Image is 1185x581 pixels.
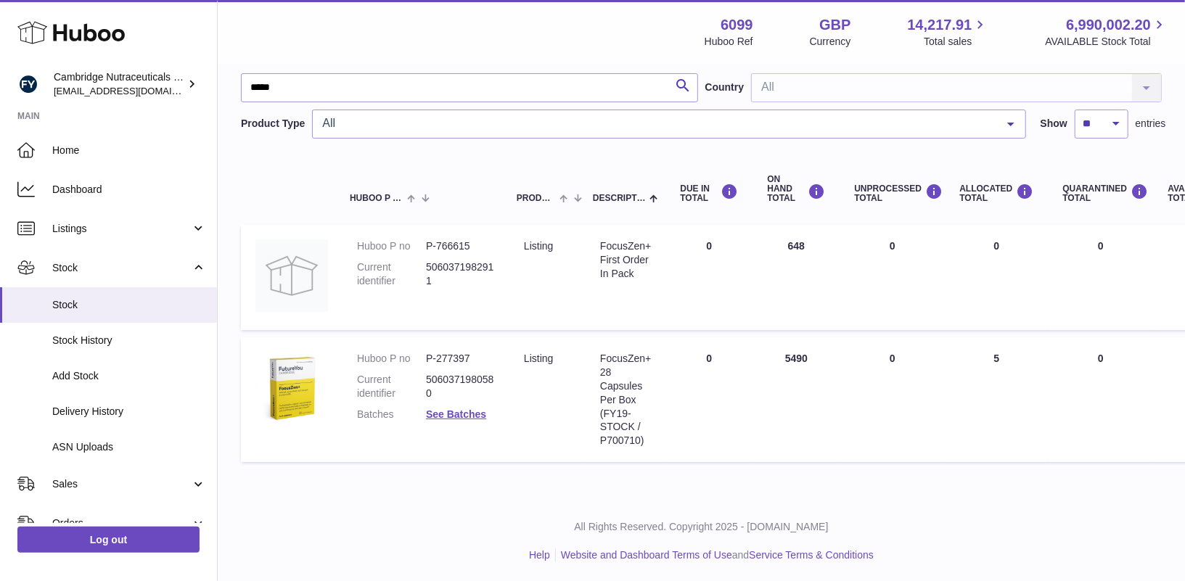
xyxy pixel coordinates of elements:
span: Product Type [517,194,556,203]
span: 6,990,002.20 [1066,15,1151,35]
div: FocusZen+ First Order In Pack [600,239,651,281]
span: Total sales [924,35,988,49]
p: All Rights Reserved. Copyright 2025 - [DOMAIN_NAME] [229,520,1173,534]
dd: 5060371980580 [426,373,495,400]
a: 6,990,002.20 AVAILABLE Stock Total [1045,15,1168,49]
dd: P-277397 [426,352,495,366]
span: listing [524,240,553,252]
td: 648 [753,225,840,330]
dd: P-766615 [426,239,495,253]
span: 14,217.91 [907,15,972,35]
a: Service Terms & Conditions [749,549,874,561]
td: 0 [665,337,753,462]
span: Home [52,144,206,157]
span: Delivery History [52,405,206,419]
span: Listings [52,222,191,236]
a: See Batches [426,408,486,420]
div: ALLOCATED Total [959,184,1033,203]
span: Huboo P no [350,194,403,203]
span: Description [593,194,646,203]
span: Sales [52,477,191,491]
td: 0 [840,337,945,462]
strong: 6099 [721,15,753,35]
td: 0 [840,225,945,330]
label: Country [705,81,745,94]
div: Currency [810,35,851,49]
dt: Batches [357,408,426,421]
td: 0 [945,225,1048,330]
span: listing [524,353,553,364]
span: AVAILABLE Stock Total [1045,35,1168,49]
a: Help [529,549,550,561]
img: product image [255,352,328,424]
span: Stock [52,261,191,275]
span: Stock History [52,334,206,347]
strong: GBP [819,15,850,35]
span: 0 [1098,240,1104,252]
span: Orders [52,516,191,530]
span: entries [1136,117,1166,131]
span: [EMAIL_ADDRESS][DOMAIN_NAME] [54,85,213,96]
img: huboo@camnutra.com [17,73,39,95]
div: QUARANTINED Total [1063,184,1139,203]
td: 5 [945,337,1048,462]
span: ASN Uploads [52,440,206,454]
span: 0 [1098,353,1104,364]
span: Dashboard [52,183,206,197]
a: 14,217.91 Total sales [907,15,988,49]
label: Product Type [241,117,305,131]
span: All [319,116,996,131]
li: and [556,548,874,562]
dt: Huboo P no [357,239,426,253]
div: Huboo Ref [705,35,753,49]
div: UNPROCESSED Total [854,184,930,203]
dt: Current identifier [357,260,426,288]
div: DUE IN TOTAL [680,184,738,203]
label: Show [1041,117,1067,131]
dd: 5060371982911 [426,260,495,288]
dt: Huboo P no [357,352,426,366]
div: FocusZen+ 28 Capsules Per Box (FY19-STOCK / P700710) [600,352,651,448]
a: Website and Dashboard Terms of Use [561,549,732,561]
img: product image [255,239,328,312]
td: 0 [665,225,753,330]
span: Add Stock [52,369,206,383]
div: Cambridge Nutraceuticals Ltd [54,70,184,98]
td: 5490 [753,337,840,462]
span: Stock [52,298,206,312]
a: Log out [17,527,200,553]
div: ON HAND Total [767,175,825,204]
dt: Current identifier [357,373,426,400]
